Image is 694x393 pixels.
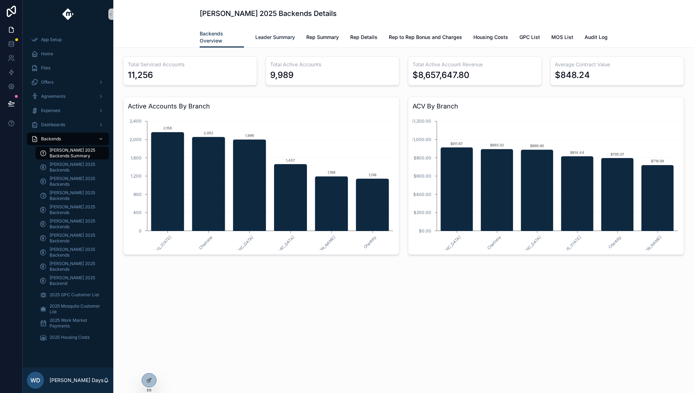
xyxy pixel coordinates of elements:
text: $718.09 [651,159,664,163]
a: [PERSON_NAME] 2025 Backends [35,218,109,230]
div: $848.24 [555,69,590,81]
text: Charlotte [198,235,214,251]
a: [PERSON_NAME] 2025 Backends [35,161,109,174]
span: [PERSON_NAME] 2025 Backends [50,204,102,215]
a: [PERSON_NAME] 2025 Backends [35,232,109,245]
a: Rep Details [350,31,377,45]
a: Expenses [27,104,109,117]
span: Files [41,65,50,71]
tspan: $1,200.00 [411,118,431,124]
h1: [PERSON_NAME] 2025 Backends Details [200,9,337,18]
div: $8,657,647.80 [413,69,470,81]
text: 2,158 [163,126,172,130]
text: 1,457 [286,158,295,162]
a: Files [27,62,109,74]
span: Rep Details [350,34,377,41]
span: Rep Summary [306,34,339,41]
text: [US_STATE] [153,235,172,254]
a: MOS List [551,31,573,45]
text: $814.44 [570,150,584,155]
div: 9,989 [270,69,294,81]
tspan: 800 [133,192,142,197]
h3: Total Active Accounts [270,61,395,68]
span: 2025 Housing Costs [50,335,90,340]
a: Agreements [27,90,109,103]
tspan: 400 [133,210,142,215]
span: 2025 Work Market Payments [50,318,102,329]
span: [PERSON_NAME] 2025 Backends Summary [50,147,102,159]
span: Audit Log [585,34,608,41]
a: [PERSON_NAME] 2025 Backends [35,203,109,216]
span: App Setup [41,37,62,43]
text: 1,138 [369,173,376,177]
tspan: $0.00 [419,228,431,234]
span: Backends [41,136,61,142]
div: 11,256 [128,69,153,81]
tspan: 1,200 [131,173,142,179]
span: Rep to Rep Bonus and Charges [389,34,462,41]
span: [PERSON_NAME] 2025 Backends [50,247,102,258]
span: [PERSON_NAME] 2025 Backends [50,218,102,230]
h3: Total Serviced Accounts [128,61,252,68]
a: [PERSON_NAME] 2025 Backends Summary [35,147,109,159]
div: chart [413,114,679,250]
span: [PERSON_NAME] 2025 Backends [50,162,102,173]
span: [PERSON_NAME] 2025 Backend [50,275,102,286]
tspan: $400.00 [413,192,431,197]
a: Offers [27,76,109,89]
span: WD [30,376,40,384]
span: GPC List [519,34,540,41]
a: 2025 GPC Customer List [35,288,109,301]
span: [PERSON_NAME] 2025 Backends [50,232,102,244]
tspan: 2,400 [130,118,142,124]
a: [PERSON_NAME] 2025 Backend [35,274,109,287]
a: Rep Summary [306,31,339,45]
tspan: 0 [139,228,142,234]
span: [PERSON_NAME] 2025 Backends [50,176,102,187]
span: Housing Costs [473,34,508,41]
span: Leader Summary [255,34,295,41]
tspan: 2,000 [130,137,142,142]
span: [PERSON_NAME] 2025 Backends [50,190,102,201]
span: [PERSON_NAME] 2025 Backends [50,261,102,272]
a: [PERSON_NAME] 2025 Backends [35,246,109,259]
span: Expenses [41,108,60,113]
tspan: $800.00 [414,155,431,161]
span: Dashboards [41,122,65,128]
a: 2025 Work Market Payments [35,317,109,330]
span: MOS List [551,34,573,41]
text: $911.67 [450,141,463,146]
h3: ACV By Branch [413,101,679,111]
p: [PERSON_NAME] Days [50,377,103,384]
h3: Total Active Account Revenue [413,61,537,68]
text: $795.07 [610,152,624,156]
a: 2025 Housing Costs [35,331,109,344]
text: 1,188 [328,170,335,174]
a: Dashboards [27,118,109,131]
span: Home [41,51,53,57]
h3: Active Accounts By Branch [128,101,395,111]
text: $893.32 [490,143,504,147]
text: Charlotte [486,235,502,251]
text: Chantilly [608,235,622,250]
a: [PERSON_NAME] 2025 Backends [35,260,109,273]
a: Housing Costs [473,31,508,45]
span: Agreements [41,94,66,99]
span: Offers [41,79,53,85]
tspan: 1,600 [131,155,142,161]
a: [PERSON_NAME] 2025 Backends [35,189,109,202]
text: [PERSON_NAME] [636,235,662,261]
h3: Average Contract Value [555,61,679,68]
text: Chantilly [363,235,377,250]
a: App Setup [27,33,109,46]
div: scrollable content [23,28,113,353]
a: Backends [27,133,109,145]
text: 2,052 [204,131,213,135]
a: Leader Summary [255,31,295,45]
a: Home [27,47,109,60]
a: Backends Overview [200,27,244,48]
text: $886.60 [530,144,544,148]
text: [PERSON_NAME] [310,235,336,261]
a: Audit Log [585,31,608,45]
tspan: $1,000.00 [410,137,431,142]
